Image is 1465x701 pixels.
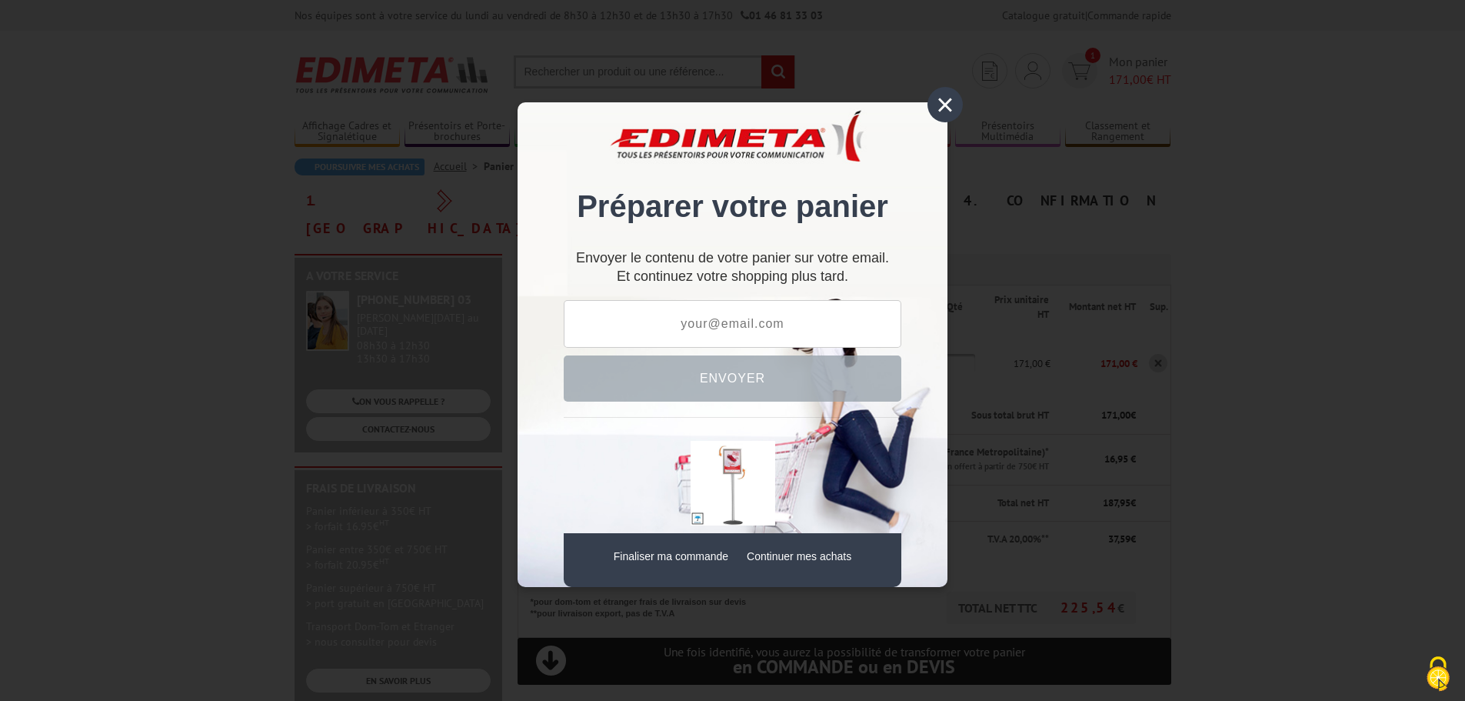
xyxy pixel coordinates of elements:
div: Et continuez votre shopping plus tard. [564,256,901,285]
div: Préparer votre panier [564,125,901,240]
input: your@email.com [564,300,901,348]
a: Continuer mes achats [747,550,851,562]
p: Envoyer le contenu de votre panier sur votre email. [564,256,901,260]
a: Finaliser ma commande [614,550,728,562]
img: Cookies (fenêtre modale) [1419,655,1457,693]
button: Cookies (fenêtre modale) [1411,649,1465,701]
div: × [927,87,963,122]
button: Envoyer [564,356,901,402]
